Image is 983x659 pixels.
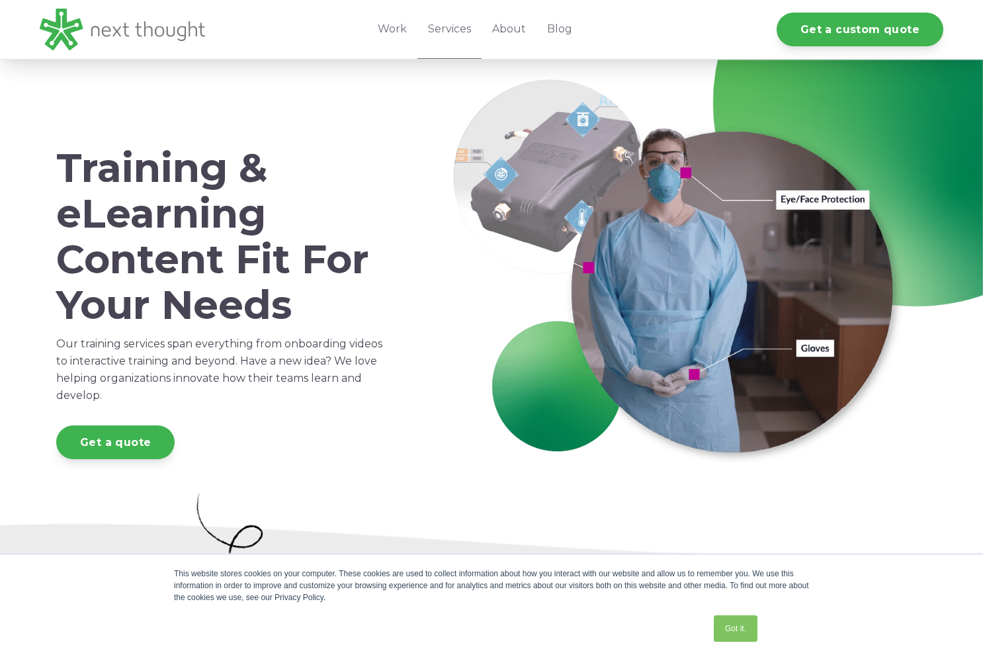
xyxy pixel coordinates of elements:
[777,13,943,46] a: Get a custom quote
[56,144,369,329] span: Training & eLearning Content Fit For Your Needs
[174,568,809,603] div: This website stores cookies on your computer. These cookies are used to collect information about...
[194,488,277,598] img: Artboard 16 copy
[56,337,382,402] span: Our training services span everything from onboarding videos to interactive training and beyond. ...
[40,9,205,50] img: LG - NextThought Logo
[453,79,916,472] img: Services
[714,615,757,642] a: Got it.
[56,425,175,459] a: Get a quote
